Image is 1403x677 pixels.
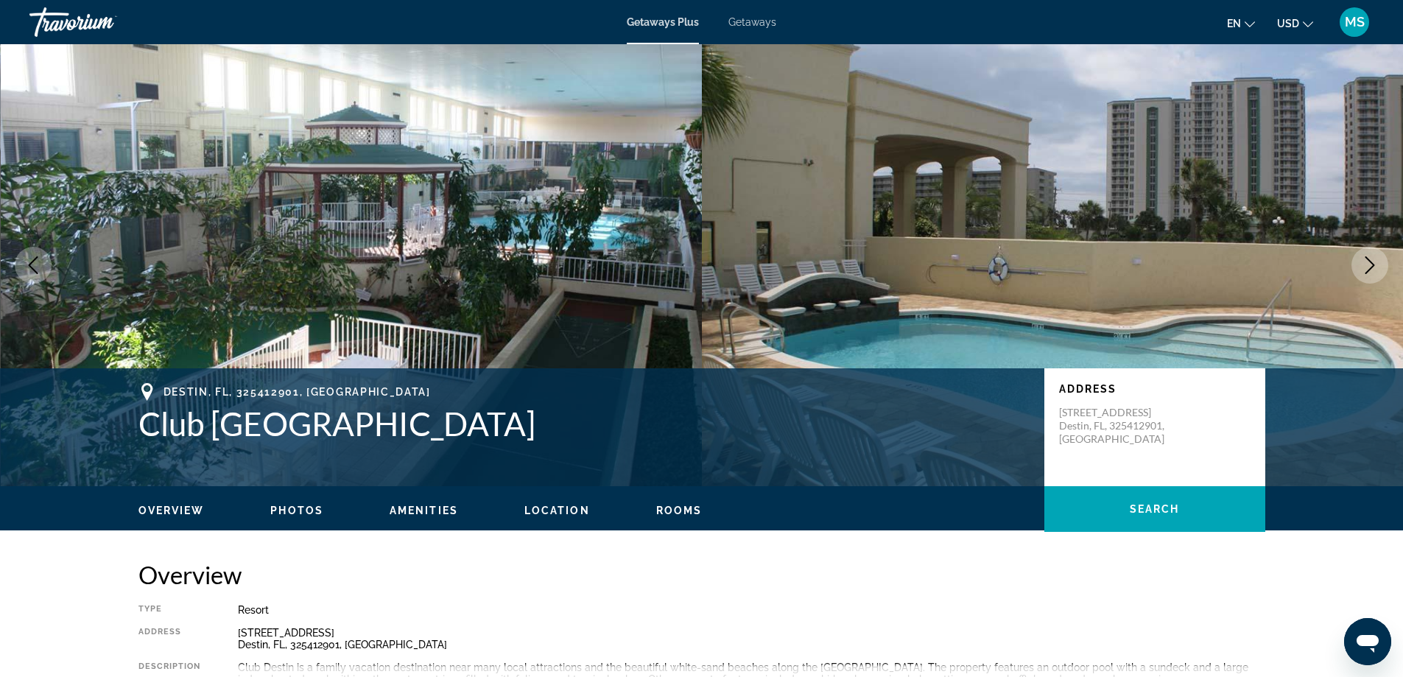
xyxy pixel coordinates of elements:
[390,504,458,517] button: Amenities
[656,505,703,516] span: Rooms
[1059,406,1177,446] p: [STREET_ADDRESS] Destin, FL, 325412901, [GEOGRAPHIC_DATA]
[656,504,703,517] button: Rooms
[238,604,1265,616] div: Resort
[138,505,205,516] span: Overview
[524,504,590,517] button: Location
[1059,383,1251,395] p: Address
[15,247,52,284] button: Previous image
[270,505,323,516] span: Photos
[138,504,205,517] button: Overview
[1227,13,1255,34] button: Change language
[138,627,201,650] div: Address
[390,505,458,516] span: Amenities
[138,404,1030,443] h1: Club [GEOGRAPHIC_DATA]
[524,505,590,516] span: Location
[238,627,1265,650] div: [STREET_ADDRESS] Destin, FL, 325412901, [GEOGRAPHIC_DATA]
[29,3,177,41] a: Travorium
[1130,503,1180,515] span: Search
[1227,18,1241,29] span: en
[1044,486,1265,532] button: Search
[728,16,776,28] a: Getaways
[1277,18,1299,29] span: USD
[627,16,699,28] a: Getaways Plus
[1277,13,1313,34] button: Change currency
[138,560,1265,589] h2: Overview
[138,604,201,616] div: Type
[163,386,431,398] span: Destin, FL, 325412901, [GEOGRAPHIC_DATA]
[1344,618,1391,665] iframe: Button to launch messaging window
[1351,247,1388,284] button: Next image
[1335,7,1374,38] button: User Menu
[1345,15,1365,29] span: MS
[270,504,323,517] button: Photos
